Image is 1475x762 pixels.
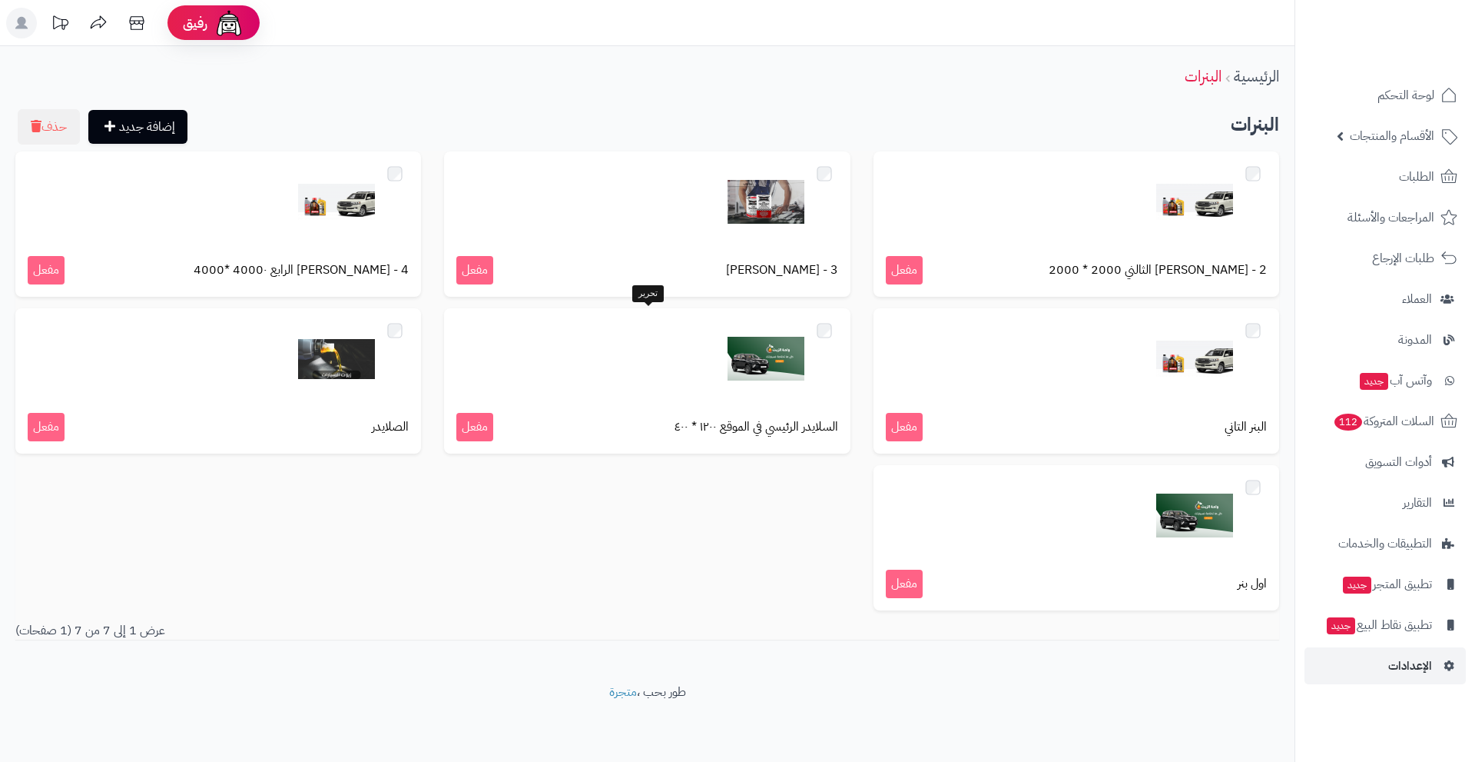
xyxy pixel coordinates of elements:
span: مفعل [28,413,65,441]
span: التقارير [1403,492,1432,514]
a: وآتس آبجديد [1304,362,1466,399]
a: تحديثات المنصة [41,8,79,42]
a: 2 - [PERSON_NAME] الثالني 2000 * 2000 مفعل [873,151,1279,297]
a: المراجعات والأسئلة [1304,199,1466,236]
a: السلايدر الرئيسي في الموقع ١٢٠٠ * ٤٠٠ مفعل [444,308,850,454]
a: الرئيسية [1234,65,1279,88]
span: المراجعات والأسئلة [1347,207,1434,228]
span: العملاء [1402,288,1432,310]
span: وآتس آب [1358,370,1432,391]
span: مفعل [28,256,65,285]
span: 2 - [PERSON_NAME] الثالني 2000 * 2000 [1049,261,1267,279]
span: الصلايدر [372,418,409,436]
a: طلبات الإرجاع [1304,240,1466,277]
span: 112 [1334,414,1362,431]
span: 3 - [PERSON_NAME] [726,261,838,279]
div: عرض 1 إلى 7 من 7 (1 صفحات) [4,622,648,640]
span: المدونة [1398,329,1432,351]
img: logo-2.png [1371,41,1460,73]
span: جديد [1327,617,1355,634]
span: السلات المتروكة [1333,411,1434,432]
a: البنرات [1185,65,1221,88]
span: رفيق [183,14,207,32]
span: تطبيق نقاط البيع [1325,614,1432,636]
img: ai-face.png [214,8,244,38]
span: جديد [1343,577,1371,594]
a: المدونة [1304,321,1466,358]
div: تحرير [632,285,664,302]
span: مفعل [886,413,923,441]
span: جديد [1360,373,1388,390]
a: الإعدادات [1304,647,1466,684]
span: الطلبات [1399,166,1434,188]
a: تطبيق نقاط البيعجديد [1304,607,1466,644]
span: تطبيق المتجر [1341,574,1432,595]
a: 4 - [PERSON_NAME] الرابع 4000٠ *4000 مفعل [15,151,421,297]
span: اول بنر [1238,575,1267,593]
a: الصلايدر مفعل [15,308,421,454]
a: أدوات التسويق [1304,444,1466,481]
a: متجرة [609,683,637,701]
h2: البنرات [15,109,1279,141]
a: إضافة جديد [88,110,187,144]
span: 4 - [PERSON_NAME] الرابع 4000٠ *4000 [194,261,409,279]
span: لوحة التحكم [1377,85,1434,106]
a: اول بنر مفعل [873,465,1279,611]
a: 3 - [PERSON_NAME] مفعل [444,151,850,297]
span: الإعدادات [1388,655,1432,677]
a: العملاء [1304,281,1466,318]
a: التقارير [1304,484,1466,521]
span: البنر التاني [1225,418,1267,436]
span: السلايدر الرئيسي في الموقع ١٢٠٠ * ٤٠٠ [675,418,838,436]
a: لوحة التحكم [1304,77,1466,114]
a: التطبيقات والخدمات [1304,525,1466,562]
a: تطبيق المتجرجديد [1304,566,1466,603]
a: السلات المتروكة112 [1304,403,1466,440]
span: طلبات الإرجاع [1372,248,1434,269]
span: مفعل [456,256,493,285]
span: مفعل [886,570,923,598]
span: التطبيقات والخدمات [1338,533,1432,554]
span: الأقسام والمنتجات [1350,125,1434,147]
button: حذف [18,109,80,145]
a: الطلبات [1304,158,1466,195]
a: البنر التاني مفعل [873,308,1279,454]
span: أدوات التسويق [1365,451,1432,473]
span: مفعل [456,413,493,441]
span: مفعل [886,256,923,285]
